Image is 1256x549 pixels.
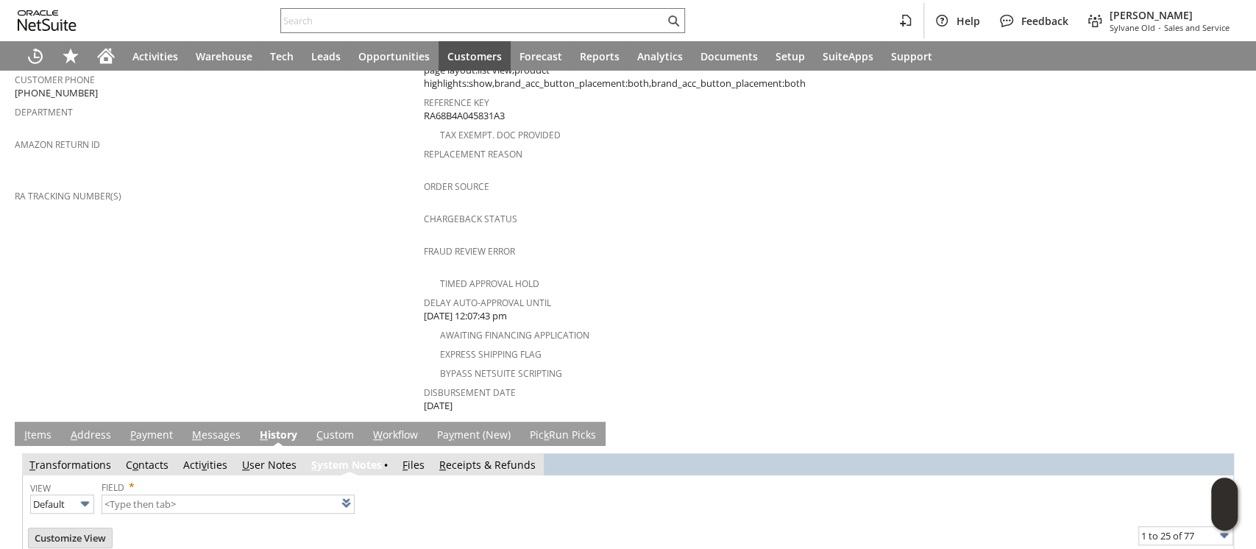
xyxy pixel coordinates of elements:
span: Sylvane Old [1110,22,1155,33]
span: P [130,428,136,442]
span: [DATE] [424,399,453,413]
a: Timed Approval Hold [440,277,539,290]
svg: Search [664,12,682,29]
svg: Shortcuts [62,47,79,65]
img: More Options [1216,527,1232,544]
span: Support [891,49,932,63]
span: C [316,428,323,442]
a: Analytics [628,41,692,71]
a: Disbursement Date [424,386,516,399]
a: SuiteApps [814,41,882,71]
span: v [202,458,207,472]
a: Activities [124,41,187,71]
a: View [30,482,51,495]
input: Customize View [29,528,112,548]
a: Forecast [511,41,571,71]
span: H [260,428,268,442]
a: Tech [261,41,302,71]
span: Leads [311,49,341,63]
svg: logo [18,10,77,31]
a: Awaiting Financing Application [440,329,589,341]
div: Shortcuts [53,41,88,71]
span: U [242,458,249,472]
span: W [373,428,383,442]
a: Order Source [424,180,489,193]
span: Forecast [519,49,562,63]
span: page layout:list view,product highlights:show,brand_acc_button_placement:both,brand_acc_button_pl... [424,63,826,91]
span: Feedback [1021,14,1068,28]
span: F [402,458,408,472]
span: I [24,428,27,442]
input: Search [281,12,664,29]
span: [PHONE_NUMBER] [15,86,98,100]
a: Replacement reason [424,148,522,160]
a: Customer Phone [15,74,95,86]
svg: Recent Records [26,47,44,65]
a: System Notes [311,458,382,472]
a: PickRun Picks [526,428,600,444]
a: Activities [183,458,227,472]
input: Default [30,495,94,514]
span: Documents [700,49,758,63]
a: Items [21,428,55,444]
span: A [71,428,77,442]
span: [PERSON_NAME] [1110,8,1230,22]
a: Department [15,106,73,118]
a: Home [88,41,124,71]
span: R [439,458,446,472]
span: y [449,428,454,442]
span: Warehouse [196,49,252,63]
a: Bypass NetSuite Scripting [440,367,562,380]
a: Field [102,481,124,494]
span: M [192,428,202,442]
a: Transformations [29,458,111,472]
img: More Options [77,495,93,512]
span: T [29,458,35,472]
a: Amazon Return ID [15,138,100,151]
span: Analytics [637,49,683,63]
iframe: Click here to launch Oracle Guided Learning Help Panel [1211,478,1238,531]
a: Reports [571,41,628,71]
a: Setup [767,41,814,71]
span: Setup [776,49,805,63]
span: RA68B4A045831A3 [424,109,505,123]
a: Leads [302,41,350,71]
a: Express Shipping Flag [440,348,542,361]
span: SuiteApps [823,49,873,63]
a: Unrolled view on [1215,425,1232,442]
span: Customers [447,49,502,63]
a: Custom [313,428,358,444]
a: Contacts [126,458,168,472]
span: Sales and Service [1164,22,1230,33]
a: Fraud Review Error [424,245,515,258]
span: S [311,458,317,472]
a: Workflow [369,428,422,444]
a: Messages [188,428,244,444]
a: Warehouse [187,41,261,71]
a: Documents [692,41,767,71]
span: k [544,428,549,442]
a: Support [882,41,941,71]
a: Tax Exempt. Doc Provided [440,129,561,141]
a: Payment (New) [433,428,514,444]
span: Activities [132,49,178,63]
a: Receipts & Refunds [439,458,536,472]
span: Tech [270,49,294,63]
a: RA Tracking Number(s) [15,190,121,202]
svg: Home [97,47,115,65]
span: Help [957,14,980,28]
span: o [132,458,138,472]
span: - [1158,22,1161,33]
a: Reference Key [424,96,489,109]
a: Payment [127,428,177,444]
a: Recent Records [18,41,53,71]
a: Customers [439,41,511,71]
a: Delay Auto-Approval Until [424,297,551,309]
input: 1 to 25 of 77 [1138,526,1233,545]
a: Address [67,428,115,444]
input: <Type then tab> [102,495,355,514]
span: [DATE] 12:07:43 pm [424,309,507,323]
a: User Notes [242,458,297,472]
span: Opportunities [358,49,430,63]
span: Reports [580,49,620,63]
